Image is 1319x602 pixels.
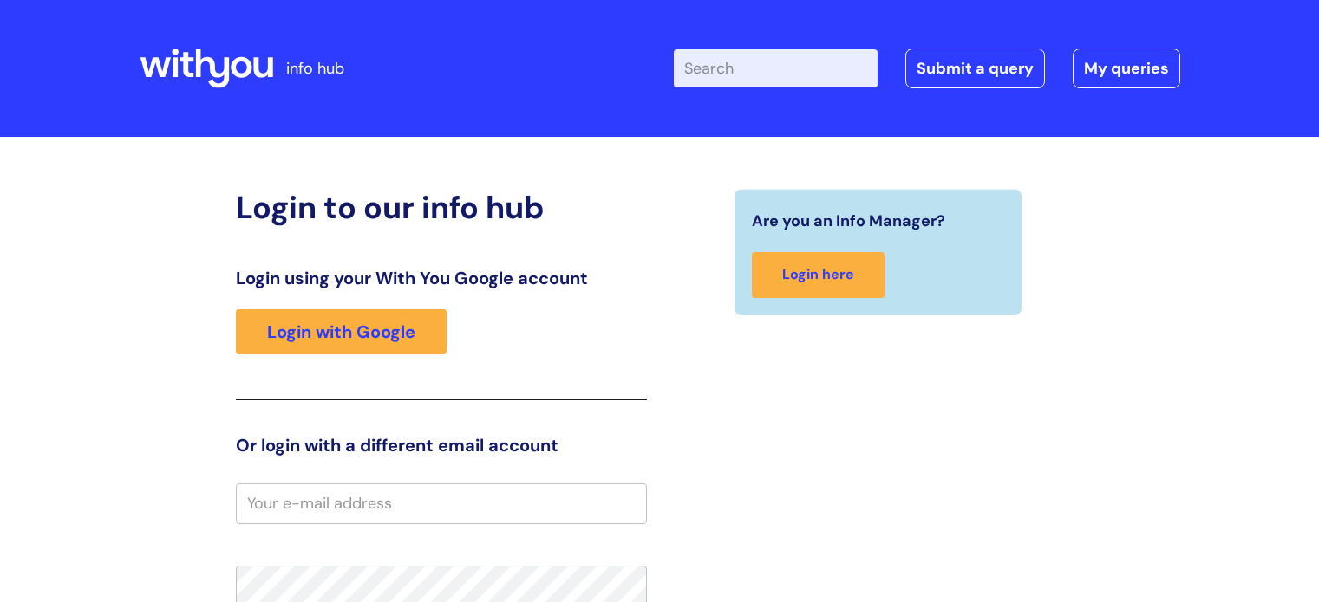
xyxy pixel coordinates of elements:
[236,189,647,226] h2: Login to our info hub
[286,55,344,82] p: info hub
[236,435,647,456] h3: Or login with a different email account
[752,207,945,235] span: Are you an Info Manager?
[236,483,647,523] input: Your e-mail address
[674,49,878,87] input: Search
[905,49,1045,88] a: Submit a query
[236,268,647,288] h3: Login using your With You Google account
[1073,49,1180,88] a: My queries
[752,252,885,298] a: Login here
[236,309,447,354] a: Login with Google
